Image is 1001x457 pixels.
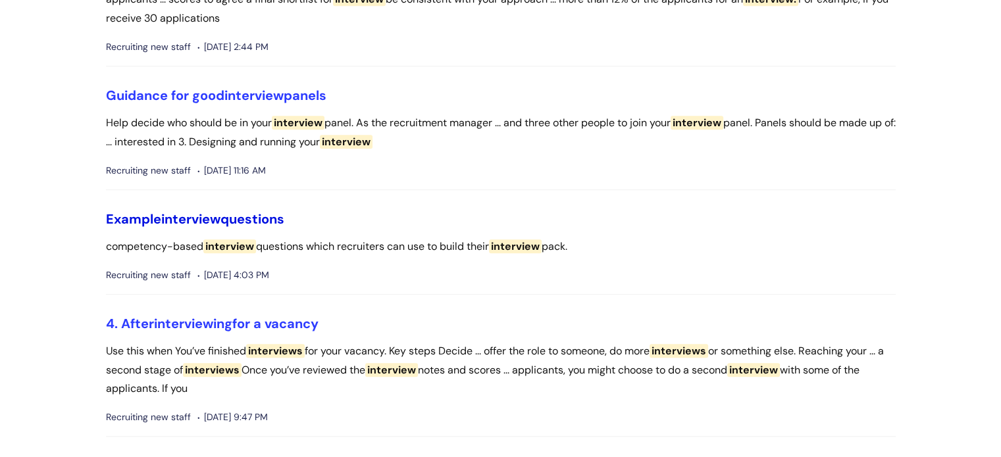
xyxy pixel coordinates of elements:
[272,116,324,130] span: interview
[106,87,326,104] a: Guidance for goodinterviewpanels
[650,344,708,358] span: interviews
[489,239,542,253] span: interview
[671,116,723,130] span: interview
[197,267,269,283] span: [DATE] 4:03 PM
[246,344,305,358] span: interviews
[106,267,191,283] span: Recruiting new staff
[154,315,232,332] span: interviewing
[106,162,191,179] span: Recruiting new staff
[106,315,319,332] a: 4. Afterinterviewingfor a vacancy
[183,363,242,377] span: interviews
[106,237,896,256] p: competency-based questions which recruiters can use to build their pack.
[106,409,191,425] span: Recruiting new staff
[197,162,266,179] span: [DATE] 11:16 AM
[320,135,372,149] span: interview
[365,363,418,377] span: interview
[197,409,268,425] span: [DATE] 9:47 PM
[197,39,269,55] span: [DATE] 2:44 PM
[106,342,896,398] p: Use this when You’ve finished for your vacancy. Key steps Decide ... offer the role to someone, d...
[161,210,220,228] span: interview
[106,114,896,152] p: Help decide who should be in your panel. As the recruitment manager ... and three other people to...
[106,210,284,228] a: Exampleinterviewquestions
[203,239,256,253] span: interview
[224,87,284,104] span: interview
[106,39,191,55] span: Recruiting new staff
[727,363,780,377] span: interview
